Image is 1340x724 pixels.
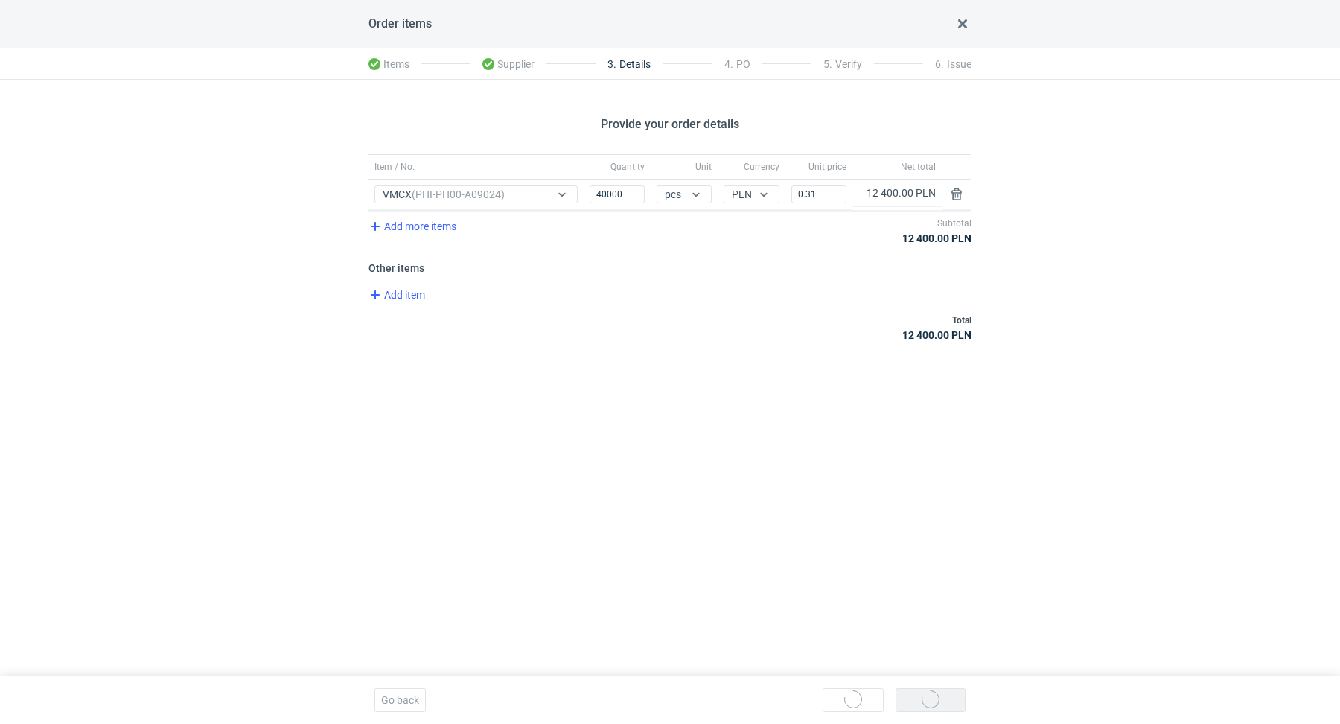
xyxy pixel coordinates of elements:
[923,49,971,79] li: Issue
[470,49,546,79] li: Supplier
[811,49,874,79] li: Verify
[823,58,832,70] span: 5 .
[381,695,419,705] span: Go back
[374,688,426,712] button: Go back
[596,49,663,79] li: Details
[607,58,616,70] span: 3 .
[724,58,733,70] span: 4 .
[368,49,421,79] li: Items
[712,49,762,79] li: PO
[935,58,944,70] span: 6 .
